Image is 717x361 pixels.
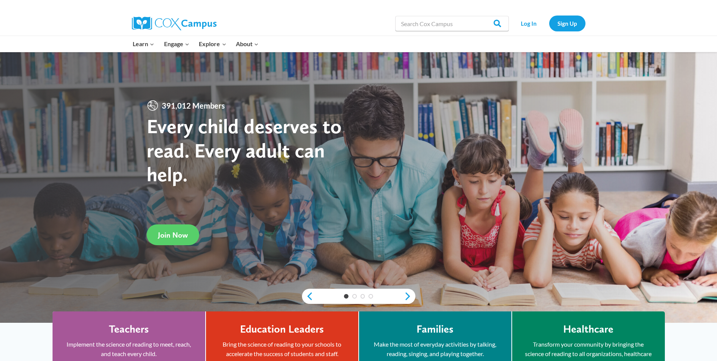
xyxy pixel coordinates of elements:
[109,323,149,336] h4: Teachers
[158,230,188,240] span: Join Now
[344,294,348,299] a: 1
[217,339,347,359] p: Bring the science of reading to your schools to accelerate the success of students and staff.
[164,39,189,49] span: Engage
[199,39,226,49] span: Explore
[513,16,585,31] nav: Secondary Navigation
[563,323,613,336] h4: Healthcare
[361,294,365,299] a: 3
[128,36,263,52] nav: Primary Navigation
[395,16,509,31] input: Search Cox Campus
[369,294,373,299] a: 4
[549,16,585,31] a: Sign Up
[132,17,217,30] img: Cox Campus
[513,16,545,31] a: Log In
[302,292,313,301] a: previous
[240,323,324,336] h4: Education Leaders
[159,100,228,112] span: 391,012 Members
[302,289,415,304] div: content slider buttons
[147,114,342,186] strong: Every child deserves to read. Every adult can help.
[147,224,199,245] a: Join Now
[64,339,194,359] p: Implement the science of reading to meet, reach, and teach every child.
[236,39,259,49] span: About
[133,39,154,49] span: Learn
[404,292,415,301] a: next
[370,339,500,359] p: Make the most of everyday activities by talking, reading, singing, and playing together.
[417,323,454,336] h4: Families
[352,294,357,299] a: 2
